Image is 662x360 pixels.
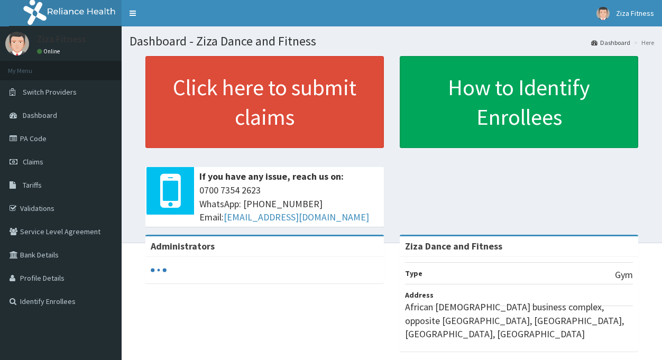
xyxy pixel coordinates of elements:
svg: audio-loading [151,262,167,278]
img: User Image [5,32,29,56]
span: Dashboard [23,110,57,120]
a: [EMAIL_ADDRESS][DOMAIN_NAME] [224,211,369,223]
span: Ziza Fitness [616,8,654,18]
b: Type [405,269,422,278]
a: Online [37,48,62,55]
a: Click here to submit claims [145,56,384,148]
span: Claims [23,157,43,167]
span: Switch Providers [23,87,77,97]
h1: Dashboard - Ziza Dance and Fitness [130,34,654,48]
strong: Ziza Dance and Fitness [405,240,502,252]
li: Here [631,38,654,47]
img: User Image [596,7,610,20]
p: Ziza Fitness [37,34,86,44]
a: Dashboard [591,38,630,47]
b: Address [405,290,434,300]
p: African [DEMOGRAPHIC_DATA] business complex, opposite [GEOGRAPHIC_DATA], [GEOGRAPHIC_DATA], [GEOG... [405,300,633,341]
span: Tariffs [23,180,42,190]
a: How to Identify Enrollees [400,56,638,148]
b: If you have any issue, reach us on: [199,170,344,182]
b: Administrators [151,240,215,252]
p: Gym [615,268,633,282]
span: 0700 7354 2623 WhatsApp: [PHONE_NUMBER] Email: [199,183,379,224]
